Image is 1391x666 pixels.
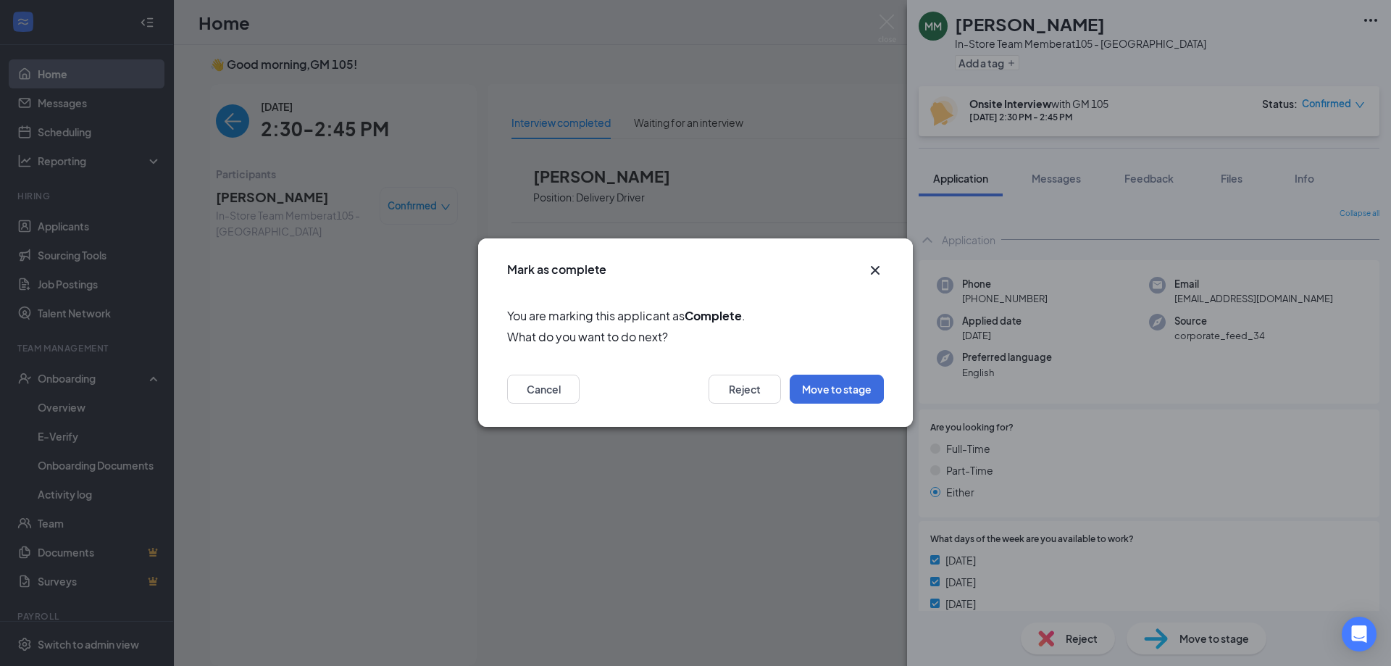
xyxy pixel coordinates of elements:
b: Complete [685,308,742,323]
h3: Mark as complete [507,262,606,278]
svg: Cross [866,262,884,279]
span: What do you want to do next? [507,328,884,346]
button: Move to stage [790,375,884,404]
button: Reject [709,375,781,404]
span: You are marking this applicant as . [507,307,884,325]
button: Close [866,262,884,279]
div: Open Intercom Messenger [1342,617,1377,652]
button: Cancel [507,375,580,404]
